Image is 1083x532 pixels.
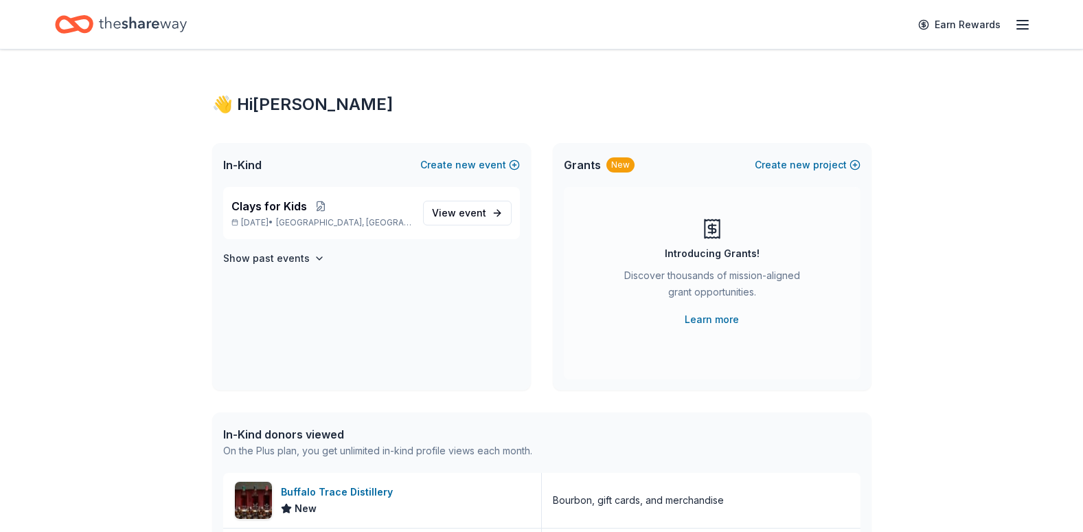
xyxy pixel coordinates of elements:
span: In-Kind [223,157,262,173]
h4: Show past events [223,250,310,267]
div: Bourbon, gift cards, and merchandise [553,492,724,509]
a: Earn Rewards [910,12,1009,37]
div: In-Kind donors viewed [223,426,532,443]
a: Learn more [685,311,739,328]
button: Createnewevent [420,157,520,173]
div: On the Plus plan, you get unlimited in-kind profile views each month. [223,443,532,459]
div: Buffalo Trace Distillery [281,484,398,500]
span: View [432,205,486,221]
img: Image for Buffalo Trace Distillery [235,482,272,519]
div: Discover thousands of mission-aligned grant opportunities. [619,267,806,306]
a: Home [55,8,187,41]
span: New [295,500,317,517]
span: Grants [564,157,601,173]
span: event [459,207,486,219]
button: Show past events [223,250,325,267]
a: View event [423,201,512,225]
div: Introducing Grants! [665,245,760,262]
div: New [606,157,635,173]
span: new [790,157,810,173]
p: [DATE] • [231,217,412,228]
span: new [455,157,476,173]
div: 👋 Hi [PERSON_NAME] [212,93,871,115]
span: [GEOGRAPHIC_DATA], [GEOGRAPHIC_DATA] [276,217,411,228]
span: Clays for Kids [231,198,307,214]
button: Createnewproject [755,157,860,173]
